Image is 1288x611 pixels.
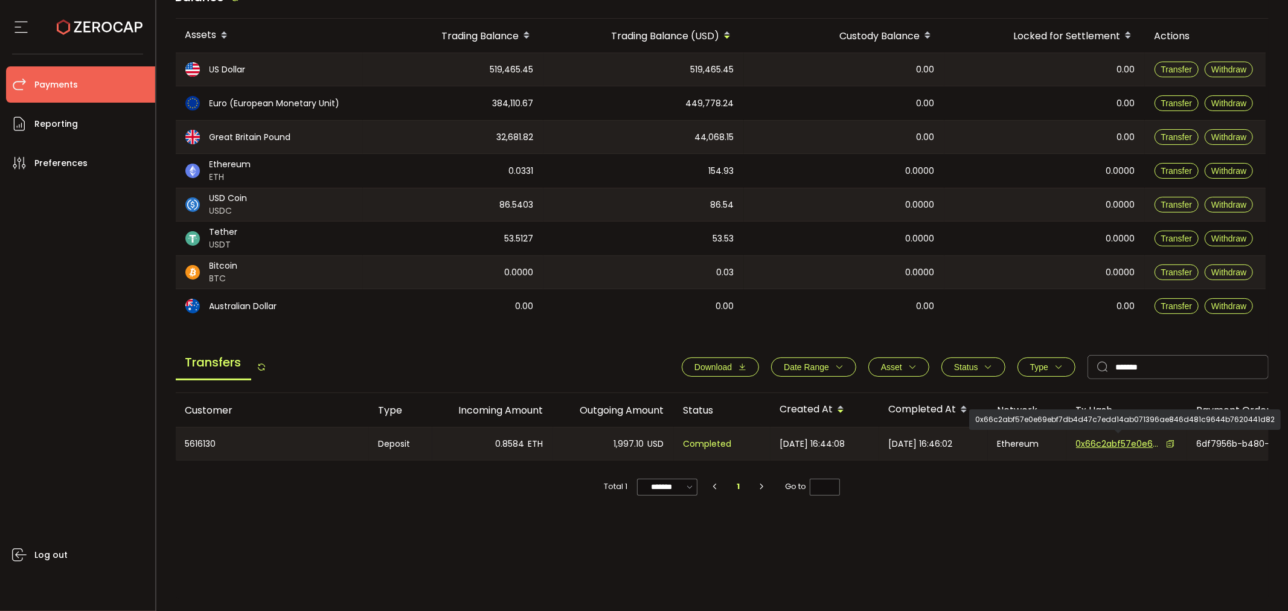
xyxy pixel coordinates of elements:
button: Date Range [771,357,856,377]
span: 384,110.67 [493,97,534,110]
div: Trading Balance [363,25,543,46]
span: 0.00 [917,130,935,144]
span: 6df7956b-b480-40b5-b1f0-2425bce5248f [1197,438,1281,450]
span: Status [954,362,978,372]
button: Withdraw [1205,231,1253,246]
span: Asset [881,362,902,372]
span: 0.8584 [496,437,525,451]
div: Trading Balance (USD) [543,25,744,46]
div: 0x66c2abf57e0e69ebf7db4d47c7edd14ab071396ae846d481c9644b7620441d82 [969,409,1281,430]
span: 86.5403 [500,198,534,212]
button: Withdraw [1205,62,1253,77]
span: 0.00 [1117,299,1135,313]
span: 0.0000 [505,266,534,280]
span: Withdraw [1211,234,1246,243]
span: [DATE] 16:44:08 [780,437,845,451]
span: 32,681.82 [497,130,534,144]
span: Withdraw [1211,166,1246,176]
span: Transfers [176,346,251,380]
span: USDC [210,205,248,217]
div: Network [988,403,1066,417]
span: 0.0000 [1106,198,1135,212]
span: 44,068.15 [695,130,734,144]
div: Status [674,403,771,417]
img: eth_portfolio.svg [185,164,200,178]
button: Transfer [1155,298,1199,314]
button: Transfer [1155,129,1199,145]
div: Actions [1145,29,1266,43]
span: Log out [34,546,68,564]
span: Australian Dollar [210,300,277,313]
span: 0.0331 [509,164,534,178]
span: 0.03 [717,266,734,280]
span: ETH [528,437,543,451]
span: [DATE] 16:46:02 [889,437,953,451]
img: aud_portfolio.svg [185,299,200,313]
button: Withdraw [1205,129,1253,145]
span: Transfer [1161,166,1193,176]
span: 0.0000 [906,198,935,212]
span: Bitcoin [210,260,238,272]
div: Created At [771,400,879,420]
div: Assets [176,25,363,46]
span: 0.00 [1117,97,1135,110]
span: 0.00 [1117,130,1135,144]
span: Total 1 [604,478,628,495]
span: 0.00 [917,97,935,110]
span: 0.0000 [906,164,935,178]
span: Transfer [1161,132,1193,142]
span: 0.0000 [1106,164,1135,178]
div: Deposit [369,427,432,460]
button: Download [682,357,759,377]
img: eur_portfolio.svg [185,96,200,110]
span: 0.00 [516,299,534,313]
span: Transfer [1161,65,1193,74]
span: 0x66c2abf57e0e69ebf7db4d47c7edd14ab071396ae846d481c9644b7620441d82 [1076,438,1161,450]
button: Withdraw [1205,264,1253,280]
button: Withdraw [1205,298,1253,314]
span: Date Range [784,362,829,372]
span: 86.54 [711,198,734,212]
button: Withdraw [1205,163,1253,179]
img: usdc_portfolio.svg [185,197,200,212]
span: Reporting [34,115,78,133]
img: usdt_portfolio.svg [185,231,200,246]
span: Withdraw [1211,301,1246,311]
li: 1 [728,478,749,495]
span: Download [694,362,732,372]
img: usd_portfolio.svg [185,62,200,77]
span: 0.0000 [1106,232,1135,246]
span: USD [648,437,664,451]
div: Custody Balance [744,25,944,46]
span: Withdraw [1211,267,1246,277]
span: US Dollar [210,63,246,76]
span: Transfer [1161,200,1193,210]
div: Customer [176,403,369,417]
span: Euro (European Monetary Unit) [210,97,340,110]
div: 5616130 [176,427,369,460]
button: Status [941,357,1005,377]
div: Tx Hash [1066,403,1187,417]
span: 0.00 [716,299,734,313]
span: Type [1030,362,1048,372]
button: Withdraw [1205,95,1253,111]
span: USDT [210,238,238,251]
div: Incoming Amount [432,403,553,417]
span: Transfer [1161,234,1193,243]
span: Transfer [1161,267,1193,277]
span: Great Britain Pound [210,131,291,144]
span: Withdraw [1211,98,1246,108]
button: Transfer [1155,231,1199,246]
div: Outgoing Amount [553,403,674,417]
span: 449,778.24 [686,97,734,110]
div: Locked for Settlement [944,25,1145,46]
div: Completed At [879,400,988,420]
span: 53.53 [713,232,734,246]
div: Type [369,403,432,417]
button: Transfer [1155,163,1199,179]
button: Withdraw [1205,197,1253,213]
span: 519,465.45 [691,63,734,77]
button: Transfer [1155,62,1199,77]
span: 0.0000 [906,232,935,246]
img: btc_portfolio.svg [185,265,200,280]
